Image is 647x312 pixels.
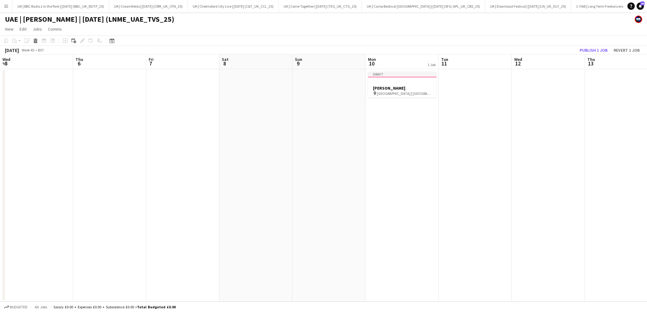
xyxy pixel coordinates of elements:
[368,72,437,76] div: Draft
[20,26,27,32] span: Edit
[637,2,644,10] a: 94
[368,72,437,98] app-job-card: Draft[PERSON_NAME] [GEOGRAPHIC_DATA] | [GEOGRAPHIC_DATA], [GEOGRAPHIC_DATA]
[279,0,362,12] button: UK | Come Together | [DATE] (TEG_UK_CTG_25)
[611,46,642,54] button: Revert 1 job
[5,26,13,32] span: View
[587,57,595,62] span: Thu
[75,60,83,67] span: 6
[109,0,188,12] button: UK | Creamfields | [DATE] (CRM_UK_CFN_25)
[577,46,610,54] button: Publish 1 job
[149,57,154,62] span: Fri
[148,60,154,67] span: 7
[295,57,302,62] span: Sun
[2,60,10,67] span: 5
[5,15,174,24] h1: UAE | [PERSON_NAME] | [DATE] (LNME_UAE_TVS_25)
[635,16,642,23] app-user-avatar: FAB Recruitment
[33,26,42,32] span: Jobs
[46,25,64,33] a: Comms
[586,60,595,67] span: 13
[2,25,16,33] a: View
[362,0,485,12] button: UK | Camp Bestival [GEOGRAPHIC_DATA] | [DATE] (SFG/ APL_UK_CBS_25)
[13,0,109,12] button: UK | BBC Radio 2 in the Park | [DATE] (BBC_UK_R2ITP_25)
[137,305,176,309] span: Total Budgeted £0.00
[485,0,571,12] button: UK | Download Festival | [DATE] (LN_UK_DLF_25)
[30,25,44,33] a: Jobs
[571,0,628,12] button: 1. FAB | Long Term Freelancers
[17,25,29,33] a: Edit
[48,26,62,32] span: Comms
[3,304,28,310] button: Budgeted
[2,57,10,62] span: Wed
[5,47,19,53] div: [DATE]
[54,305,176,309] div: Salary £0.00 + Expenses £0.00 + Subsistence £0.00 =
[20,48,35,52] span: Week 45
[76,57,83,62] span: Thu
[441,57,448,62] span: Tue
[10,305,28,309] span: Budgeted
[514,57,522,62] span: Wed
[222,57,229,62] span: Sat
[38,48,44,52] div: BST
[428,62,436,67] div: 1 Job
[221,60,229,67] span: 8
[377,91,432,96] span: [GEOGRAPHIC_DATA] | [GEOGRAPHIC_DATA], [GEOGRAPHIC_DATA]
[294,60,302,67] span: 9
[440,60,448,67] span: 11
[513,60,522,67] span: 12
[367,60,376,67] span: 10
[368,57,376,62] span: Mon
[640,2,645,6] span: 94
[368,85,437,91] h3: [PERSON_NAME]
[188,0,279,12] button: UK | Chelmsford City Live | [DATE] (C&T_UK_CCL_25)
[34,305,48,309] span: All jobs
